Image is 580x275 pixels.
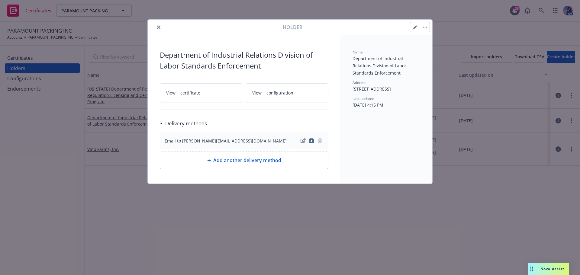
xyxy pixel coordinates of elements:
button: Nova Assist [528,263,569,275]
span: Department of Industrial Relations Division of Labor Standards Enforcement [353,56,408,76]
h3: Delivery methods [165,120,207,127]
span: [STREET_ADDRESS] [353,86,391,92]
span: Nova Assist [540,266,564,271]
span: View 1 certificate [166,90,200,96]
span: Add another delivery method [213,157,281,164]
a: View 1 configuration [246,83,328,102]
span: Address [353,80,366,85]
span: Last updated [353,96,374,101]
span: Name [353,50,363,55]
span: [DATE] 4:15 PM [353,102,383,108]
div: Add another delivery method [160,152,328,169]
div: Drag to move [528,263,536,275]
span: View 1 configuration [252,90,293,96]
a: archive [308,137,315,144]
span: Department of Industrial Relations Division of Labor Standards Enforcement [160,50,328,71]
div: Delivery methods [160,120,207,127]
span: remove [316,137,324,144]
a: View 1 certificate [160,83,242,102]
div: Email to [PERSON_NAME][EMAIL_ADDRESS][DOMAIN_NAME] [165,138,287,144]
a: edit [299,137,307,144]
